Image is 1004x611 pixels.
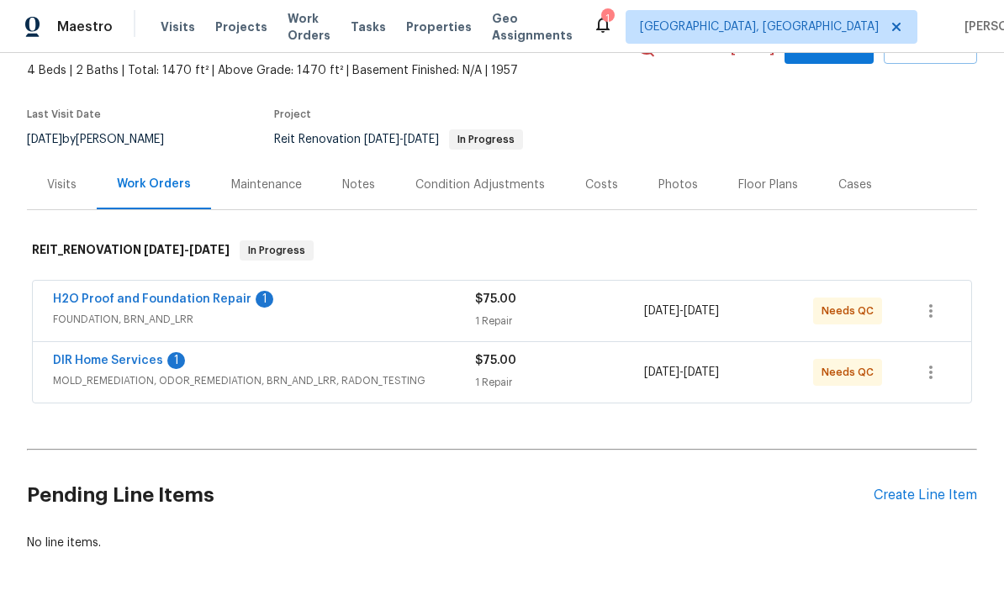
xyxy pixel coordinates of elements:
span: [DATE] [684,305,719,317]
span: Needs QC [822,303,880,319]
div: Photos [658,176,698,193]
div: REIT_RENOVATION [DATE]-[DATE]In Progress [27,224,977,277]
div: Visits [47,176,77,193]
div: 1 [256,291,273,308]
span: - [144,244,230,255]
span: [DATE] [644,366,679,378]
span: - [644,303,719,319]
span: [DATE] [27,134,62,145]
span: MOLD_REMEDIATION, ODOR_REMEDIATION, BRN_AND_LRR, RADON_TESTING [53,372,475,389]
span: - [644,364,719,381]
span: $75.00 [475,355,516,366]
span: Tasks [351,21,386,33]
span: [DATE] [404,134,439,145]
div: Floor Plans [738,176,798,193]
span: Reit Renovation [274,134,523,145]
span: Properties [406,18,472,35]
span: Last Visit Date [27,109,101,119]
div: Cases [838,176,872,193]
span: 4 Beds | 2 Baths | Total: 1470 ft² | Above Grade: 1470 ft² | Basement Finished: N/A | 1957 [27,62,637,79]
a: DIR Home Services [53,355,163,366]
div: Condition Adjustments [415,176,545,193]
span: $75.00 [475,293,516,305]
div: Maintenance [231,176,302,193]
div: 1 [601,10,613,27]
span: [DATE] [684,366,719,378]
span: - [364,134,439,145]
a: H2O Proof and Foundation Repair [53,293,251,305]
span: In Progress [241,242,312,259]
span: Geo Assignments [492,10,573,44]
div: 1 Repair [475,374,644,391]
div: Create Line Item [874,487,977,503]
span: Needs QC [822,364,880,381]
span: [DATE] [364,134,399,145]
div: by [PERSON_NAME] [27,129,184,150]
span: FOUNDATION, BRN_AND_LRR [53,311,475,328]
span: Visits [161,18,195,35]
div: Costs [585,176,618,193]
div: Work Orders [117,176,191,192]
span: [GEOGRAPHIC_DATA], [GEOGRAPHIC_DATA] [640,18,879,35]
span: Projects [215,18,267,35]
span: [DATE] [189,244,230,255]
span: Maestro [57,18,113,35]
span: In Progress [451,134,521,145]
div: Notes [342,176,375,193]
span: [DATE] [644,305,679,317]
span: [DATE] [144,244,184,255]
div: 1 Repair [475,313,644,329]
h6: REIT_RENOVATION [32,240,230,261]
div: 1 [167,352,185,369]
span: Project [274,109,311,119]
span: Work Orders [288,10,330,44]
h2: Pending Line Items [27,456,874,535]
div: No line items. [27,535,977,551]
